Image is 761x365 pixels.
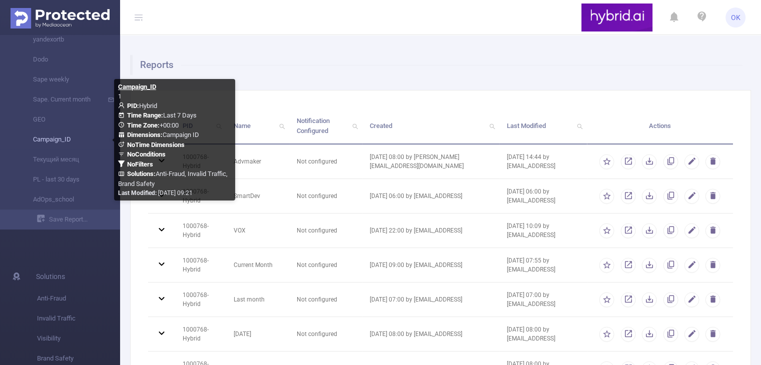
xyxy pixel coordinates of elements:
[20,89,108,109] a: Sape. Current month
[649,122,671,129] span: Actions
[226,144,289,179] td: Advmaker
[118,102,127,108] i: icon: user
[118,93,122,100] span: 1
[20,109,108,129] a: GEO
[20,129,108,149] a: Campaign_ID
[127,102,139,109] b: PID:
[127,160,153,168] b: No Filters
[20,69,108,89] a: Sape weekly
[289,179,363,213] td: Not configured
[362,144,499,179] td: [DATE] 08:00 by [PERSON_NAME][EMAIL_ADDRESS][DOMAIN_NAME]
[289,144,363,179] td: Not configured
[348,108,362,143] i: icon: search
[20,49,108,69] a: Dodo
[130,55,742,75] h1: Reports
[118,102,228,187] span: Hybrid Last 7 Days +00:00
[485,108,499,143] i: icon: search
[127,121,160,129] b: Time Zone:
[362,282,499,317] td: [DATE] 07:00 by [EMAIL_ADDRESS]
[573,108,587,143] i: icon: search
[362,179,499,213] td: [DATE] 06:00 by [EMAIL_ADDRESS]
[118,170,228,187] span: Anti-Fraud, Invalid Traffic, Brand Safety
[731,7,740,27] span: OK
[183,291,209,307] span: 1000768 - Hybrid
[127,131,163,138] b: Dimensions :
[499,144,587,179] td: [DATE] 14:44 by [EMAIL_ADDRESS]
[127,141,185,148] b: No Time Dimensions
[127,170,156,177] b: Solutions :
[183,257,209,273] span: 1000768 - Hybrid
[289,213,363,248] td: Not configured
[289,317,363,351] td: Not configured
[36,266,65,286] span: Solutions
[118,189,157,196] b: Last Modified:
[226,317,289,351] td: [DATE]
[183,326,209,342] span: 1000768 - Hybrid
[226,213,289,248] td: VOX
[297,117,330,134] span: Notification Configured
[499,248,587,282] td: [DATE] 07:55 by [EMAIL_ADDRESS]
[20,169,108,189] a: PL - last 30 days
[499,179,587,213] td: [DATE] 06:00 by [EMAIL_ADDRESS]
[499,282,587,317] td: [DATE] 07:00 by [EMAIL_ADDRESS]
[11,8,110,28] img: Protected Media
[20,29,108,49] a: yandexortb
[20,189,108,209] a: AdOps_school
[183,222,209,238] span: 1000768 - Hybrid
[37,209,120,229] a: Save Report...
[362,248,499,282] td: [DATE] 09:00 by [EMAIL_ADDRESS]
[507,122,546,129] span: Last Modified
[118,83,156,90] b: Campaign_ID
[127,131,199,138] span: Campaign ID
[127,111,163,119] b: Time Range:
[362,317,499,351] td: [DATE] 08:00 by [EMAIL_ADDRESS]
[499,317,587,351] td: [DATE] 08:00 by [EMAIL_ADDRESS]
[289,282,363,317] td: Not configured
[234,122,251,129] span: Name
[37,328,120,348] span: Visibility
[226,179,289,213] td: SmartDev
[275,108,289,143] i: icon: search
[37,288,120,308] span: Anti-Fraud
[20,149,108,169] a: Текущий месяц
[289,248,363,282] td: Not configured
[499,213,587,248] td: [DATE] 10:09 by [EMAIL_ADDRESS]
[226,248,289,282] td: Current Month
[127,150,166,158] b: No Conditions
[226,282,289,317] td: Last month
[118,189,193,196] span: [DATE] 09:21
[362,213,499,248] td: [DATE] 22:00 by [EMAIL_ADDRESS]
[37,308,120,328] span: Invalid Traffic
[370,122,392,129] span: Created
